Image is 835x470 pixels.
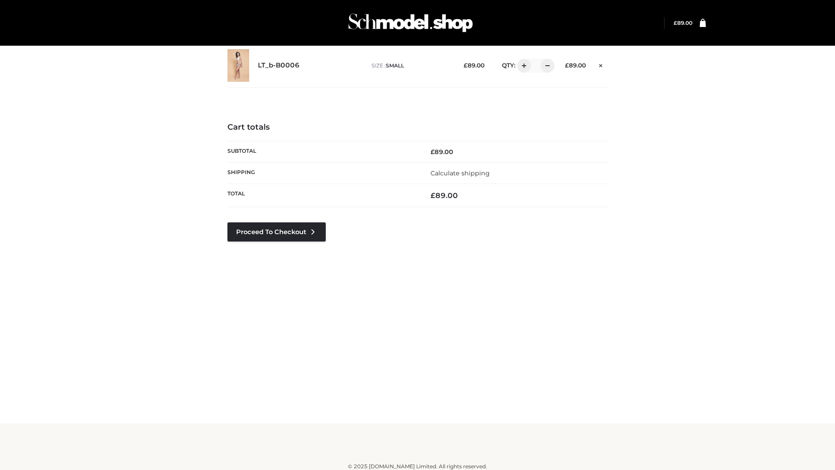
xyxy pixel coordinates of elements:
span: £ [565,62,569,69]
a: LT_b-B0006 [258,61,300,70]
a: Remove this item [595,59,608,70]
img: Schmodel Admin 964 [345,6,476,40]
bdi: 89.00 [431,148,453,156]
a: Proceed to Checkout [227,222,326,242]
bdi: 89.00 [464,62,484,69]
bdi: 89.00 [565,62,586,69]
span: £ [464,62,468,69]
div: QTY: [493,59,551,73]
span: £ [431,148,434,156]
span: £ [431,191,435,200]
a: £89.00 [674,20,692,26]
h4: Cart totals [227,123,608,132]
a: Calculate shipping [431,169,490,177]
th: Total [227,184,417,207]
bdi: 89.00 [674,20,692,26]
bdi: 89.00 [431,191,458,200]
th: Shipping [227,162,417,184]
span: £ [674,20,677,26]
th: Subtotal [227,141,417,162]
span: SMALL [386,62,404,69]
p: size : [371,62,450,70]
